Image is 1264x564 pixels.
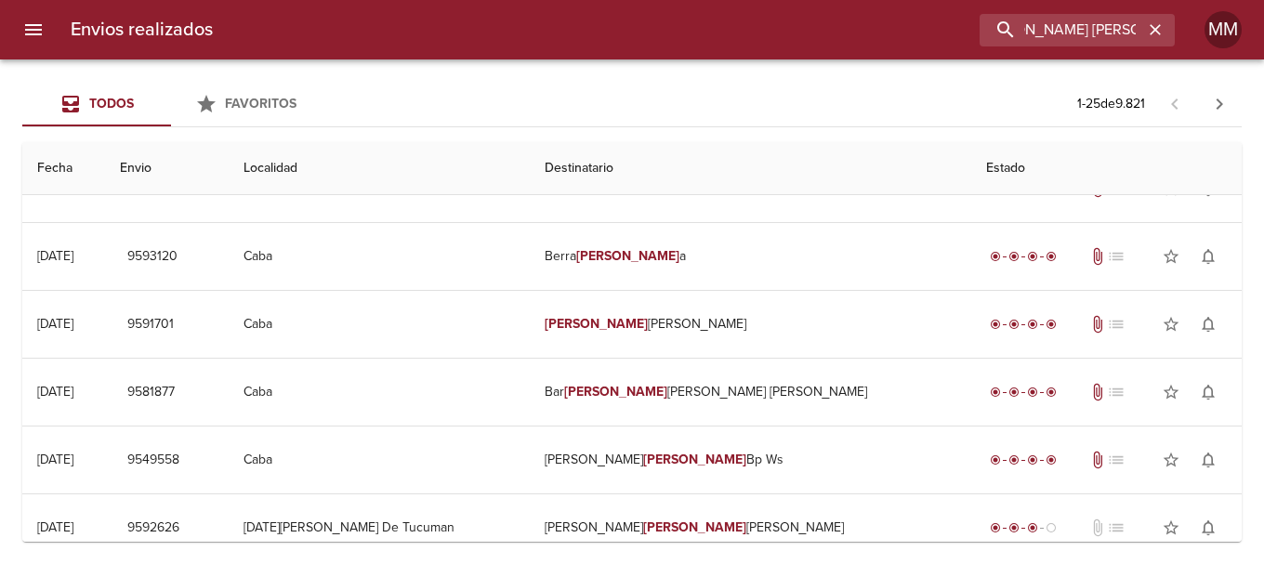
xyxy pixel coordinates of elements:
[225,96,296,111] span: Favoritos
[1199,315,1218,334] span: notifications_none
[22,142,105,195] th: Fecha
[1088,315,1107,334] span: Tiene documentos adjuntos
[1046,319,1057,330] span: radio_button_checked
[1046,454,1057,466] span: radio_button_checked
[1088,518,1107,537] span: No tiene documentos adjuntos
[530,494,971,561] td: [PERSON_NAME] [PERSON_NAME]
[1152,441,1190,479] button: Agregar a favoritos
[1107,247,1126,266] span: No tiene pedido asociado
[1088,247,1107,266] span: Tiene documentos adjuntos
[1162,451,1180,469] span: star_border
[1162,518,1180,537] span: star_border
[22,82,320,126] div: Tabs Envios
[530,142,971,195] th: Destinatario
[530,223,971,290] td: Berra a
[1008,522,1020,533] span: radio_button_checked
[1088,451,1107,469] span: Tiene documentos adjuntos
[120,240,185,274] button: 9593120
[1197,82,1242,126] span: Pagina siguiente
[986,518,1060,537] div: En viaje
[1107,451,1126,469] span: No tiene pedido asociado
[71,15,213,45] h6: Envios realizados
[530,359,971,426] td: Bar [PERSON_NAME] [PERSON_NAME]
[127,245,178,269] span: 9593120
[1199,451,1218,469] span: notifications_none
[990,522,1001,533] span: radio_button_checked
[229,142,530,195] th: Localidad
[971,142,1242,195] th: Estado
[1162,383,1180,401] span: star_border
[1107,315,1126,334] span: No tiene pedido asociado
[545,316,648,332] em: [PERSON_NAME]
[564,384,667,400] em: [PERSON_NAME]
[229,223,530,290] td: Caba
[1027,522,1038,533] span: radio_button_checked
[1088,383,1107,401] span: Tiene documentos adjuntos
[1152,238,1190,275] button: Agregar a favoritos
[127,313,174,336] span: 9591701
[530,291,971,358] td: [PERSON_NAME]
[986,315,1060,334] div: Entregado
[1205,11,1242,48] div: MM
[665,180,769,196] em: [PERSON_NAME]
[105,142,229,195] th: Envio
[990,251,1001,262] span: radio_button_checked
[1077,95,1145,113] p: 1 - 25 de 9.821
[530,426,971,493] td: [PERSON_NAME] Bp Ws
[120,511,187,545] button: 9592626
[120,443,187,478] button: 9549558
[1008,319,1020,330] span: radio_button_checked
[127,381,175,404] span: 9581877
[643,519,746,535] em: [PERSON_NAME]
[229,359,530,426] td: Caba
[1107,518,1126,537] span: No tiene pedido asociado
[986,383,1060,401] div: Entregado
[1046,251,1057,262] span: radio_button_checked
[127,449,179,472] span: 9549558
[1027,319,1038,330] span: radio_button_checked
[1162,315,1180,334] span: star_border
[1199,247,1218,266] span: notifications_none
[1046,387,1057,398] span: radio_button_checked
[1008,387,1020,398] span: radio_button_checked
[1190,306,1227,343] button: Activar notificaciones
[990,387,1001,398] span: radio_button_checked
[990,454,1001,466] span: radio_button_checked
[37,452,73,467] div: [DATE]
[1008,251,1020,262] span: radio_button_checked
[980,14,1143,46] input: buscar
[1152,509,1190,546] button: Agregar a favoritos
[1152,374,1190,411] button: Agregar a favoritos
[120,375,182,410] button: 9581877
[1190,509,1227,546] button: Activar notificaciones
[120,308,181,342] button: 9591701
[576,248,679,264] em: [PERSON_NAME]
[1190,441,1227,479] button: Activar notificaciones
[89,96,134,111] span: Todos
[1046,522,1057,533] span: radio_button_unchecked
[229,494,530,561] td: [DATE][PERSON_NAME] De Tucuman
[1205,11,1242,48] div: Abrir información de usuario
[37,180,73,196] div: [DATE]
[1152,306,1190,343] button: Agregar a favoritos
[1162,247,1180,266] span: star_border
[11,7,56,52] button: menu
[1190,374,1227,411] button: Activar notificaciones
[127,517,179,540] span: 9592626
[229,291,530,358] td: Caba
[1199,518,1218,537] span: notifications_none
[229,426,530,493] td: Caba
[643,452,746,467] em: [PERSON_NAME]
[37,519,73,535] div: [DATE]
[37,248,73,264] div: [DATE]
[37,384,73,400] div: [DATE]
[1027,251,1038,262] span: radio_button_checked
[1008,454,1020,466] span: radio_button_checked
[37,316,73,332] div: [DATE]
[1107,383,1126,401] span: No tiene pedido asociado
[990,319,1001,330] span: radio_button_checked
[1027,387,1038,398] span: radio_button_checked
[986,451,1060,469] div: Entregado
[1027,454,1038,466] span: radio_button_checked
[1190,238,1227,275] button: Activar notificaciones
